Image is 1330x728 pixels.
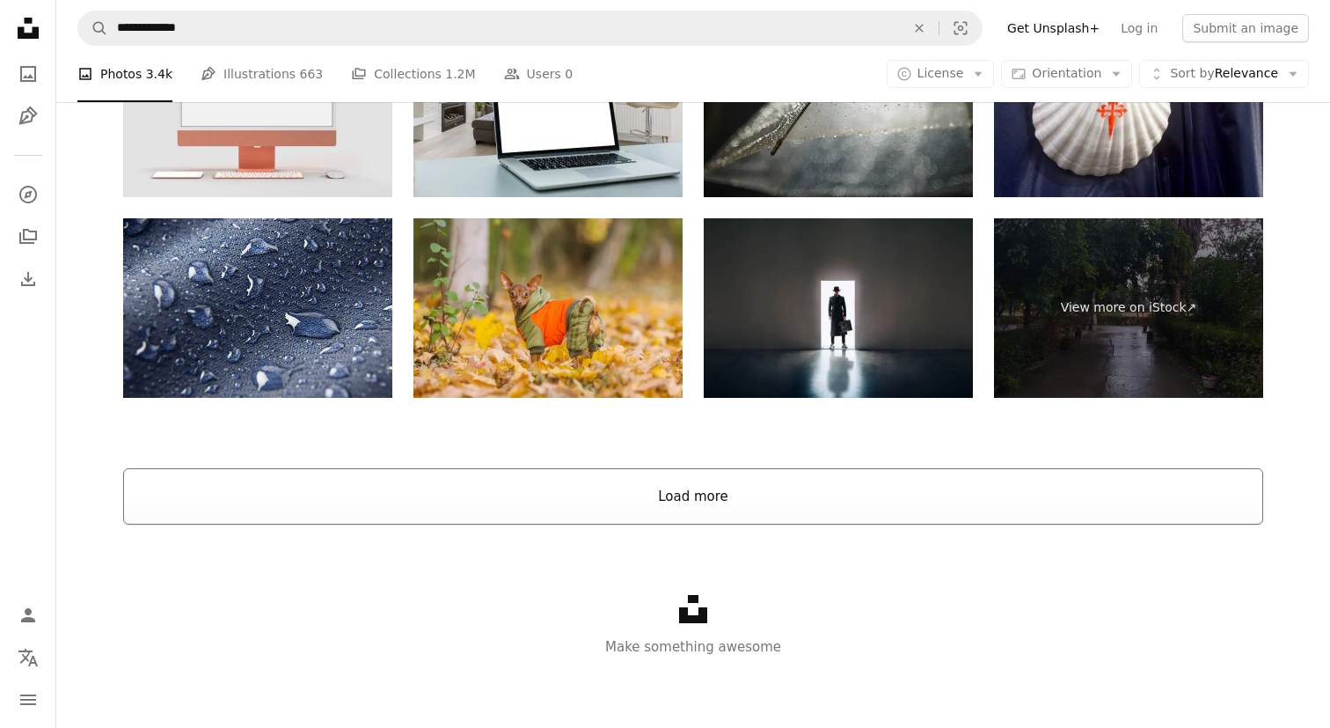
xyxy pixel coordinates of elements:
img: Brand new notebook with with display on table. notebook computers [413,18,683,197]
a: Log in [1110,14,1168,42]
button: Orientation [1001,60,1132,88]
a: Collections [11,219,46,254]
a: Home — Unsplash [11,11,46,49]
a: Get Unsplash+ [997,14,1110,42]
span: License [917,66,964,80]
button: Visual search [939,11,982,45]
button: Language [11,640,46,675]
button: Search Unsplash [78,11,108,45]
a: View more on iStock↗ [994,218,1263,398]
a: Explore [11,177,46,212]
a: Photos [11,56,46,92]
button: License [887,60,995,88]
a: Users 0 [504,46,574,102]
img: Raindrops on clear umbrella. [704,18,973,197]
span: 0 [565,64,573,84]
button: Load more [123,468,1263,525]
img: Man silhouette standing in the light of opening door in dark room [704,218,973,398]
a: Download History [11,261,46,297]
span: Relevance [1170,65,1278,83]
form: Find visuals sitewide [77,11,983,46]
img: Blue waterproof membrane textile background [123,218,392,398]
span: 1.2M [445,64,475,84]
span: Orientation [1032,66,1101,80]
a: Illustrations [11,99,46,134]
a: Log in / Sign up [11,598,46,633]
a: Illustrations 663 [201,46,323,102]
p: Make something awesome [56,636,1330,658]
img: Monitor iMac 24 mockup Template For presentation branding, corporate identity, advertising, brand... [123,18,392,197]
a: Collections 1.2M [351,46,475,102]
button: Submit an image [1182,14,1309,42]
button: Menu [11,682,46,717]
button: Sort byRelevance [1139,60,1309,88]
button: Clear [900,11,939,45]
span: Sort by [1170,66,1214,80]
img: Toy terrier on autumn background. [413,218,683,398]
img: Scallop shell and cross symbols of the camino de Santiago, ancient pilgrimage route. [994,18,1263,197]
span: 663 [300,64,324,84]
